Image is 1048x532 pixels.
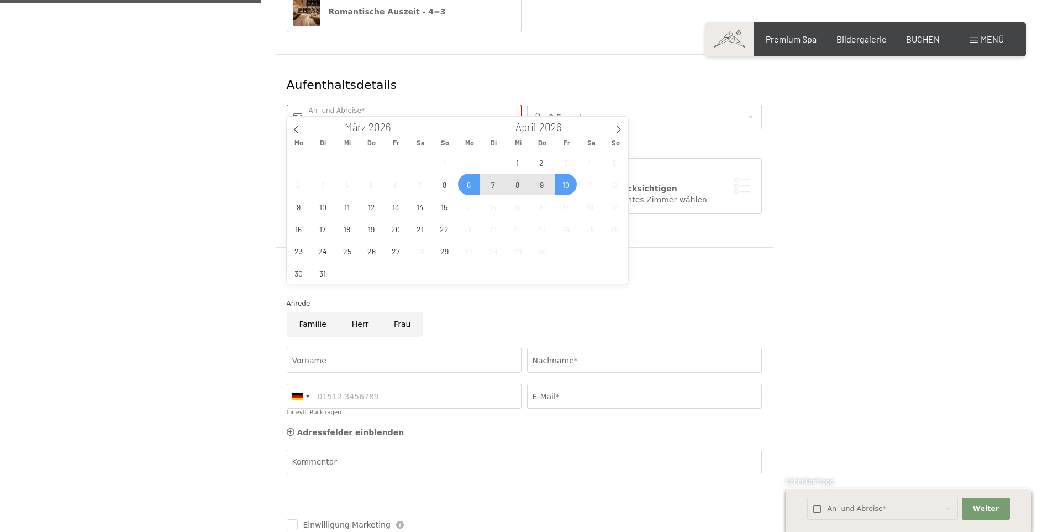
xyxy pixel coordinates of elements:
[312,218,334,239] span: März 17, 2026
[458,196,480,217] span: April 13, 2026
[507,218,528,239] span: April 22, 2026
[434,152,455,173] span: März 1, 2026
[482,174,504,195] span: April 7, 2026
[531,240,552,262] span: April 30, 2026
[312,262,334,284] span: März 31, 2026
[604,174,625,195] span: April 12, 2026
[408,139,433,147] span: Sa
[409,174,431,195] span: März 7, 2026
[345,122,366,133] span: März
[434,196,455,217] span: März 15, 2026
[297,428,404,437] span: Adressfelder einblenden
[385,218,407,239] span: März 20, 2026
[434,240,455,262] span: März 29, 2026
[312,196,334,217] span: März 10, 2026
[603,139,628,147] span: So
[287,384,522,409] input: 01512 3456789
[604,152,625,173] span: April 5, 2026
[366,121,402,133] input: Year
[482,196,504,217] span: April 14, 2026
[288,240,309,262] span: März 23, 2026
[288,218,309,239] span: März 16, 2026
[507,240,528,262] span: April 29, 2026
[786,477,834,486] span: Schnellanfrage
[580,218,601,239] span: April 25, 2026
[482,139,506,147] span: Di
[766,34,817,44] a: Premium Spa
[336,196,358,217] span: März 11, 2026
[287,409,341,415] label: für evtl. Rückfragen
[555,174,577,195] span: April 10, 2026
[360,139,384,147] span: Do
[555,139,579,147] span: Fr
[409,240,431,262] span: März 28, 2026
[531,196,552,217] span: April 16, 2026
[531,174,552,195] span: April 9, 2026
[385,174,407,195] span: März 6, 2026
[539,195,750,206] div: Ich möchte ein bestimmtes Zimmer wählen
[507,152,528,173] span: April 1, 2026
[287,384,313,408] div: Germany (Deutschland): +49
[336,174,358,195] span: März 4, 2026
[288,174,309,195] span: März 2, 2026
[482,218,504,239] span: April 21, 2026
[539,184,750,195] div: Zimmerwunsch berücksichtigen
[361,240,382,262] span: März 26, 2026
[507,174,528,195] span: April 8, 2026
[336,218,358,239] span: März 18, 2026
[515,122,536,133] span: April
[361,218,382,239] span: März 19, 2026
[288,196,309,217] span: März 9, 2026
[531,152,552,173] span: April 2, 2026
[288,262,309,284] span: März 30, 2026
[384,139,408,147] span: Fr
[336,240,358,262] span: März 25, 2026
[507,196,528,217] span: April 15, 2026
[434,174,455,195] span: März 8, 2026
[580,174,601,195] span: April 11, 2026
[303,520,391,531] span: Einwilligung Marketing
[555,152,577,173] span: April 3, 2026
[458,240,480,262] span: April 27, 2026
[409,196,431,217] span: März 14, 2026
[580,152,601,173] span: April 4, 2026
[580,196,601,217] span: April 18, 2026
[536,121,572,133] input: Year
[311,139,335,147] span: Di
[312,240,334,262] span: März 24, 2026
[482,240,504,262] span: April 28, 2026
[458,218,480,239] span: April 20, 2026
[530,139,555,147] span: Do
[962,498,1009,520] button: Weiter
[836,34,887,44] a: Bildergalerie
[531,218,552,239] span: April 23, 2026
[385,196,407,217] span: März 13, 2026
[506,139,530,147] span: Mi
[981,34,1004,44] span: Menü
[604,196,625,217] span: April 19, 2026
[973,504,999,514] span: Weiter
[457,139,482,147] span: Mo
[361,196,382,217] span: März 12, 2026
[287,139,311,147] span: Mo
[906,34,940,44] a: BUCHEN
[458,174,480,195] span: April 6, 2026
[409,218,431,239] span: März 21, 2026
[287,298,762,309] div: Anrede
[361,174,382,195] span: März 5, 2026
[312,174,334,195] span: März 3, 2026
[579,139,603,147] span: Sa
[555,196,577,217] span: April 17, 2026
[434,218,455,239] span: März 22, 2026
[433,139,457,147] span: So
[287,77,682,94] div: Aufenthaltsdetails
[385,240,407,262] span: März 27, 2026
[335,139,360,147] span: Mi
[555,218,577,239] span: April 24, 2026
[604,218,625,239] span: April 26, 2026
[329,7,446,16] span: Romantische Auszeit - 4=3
